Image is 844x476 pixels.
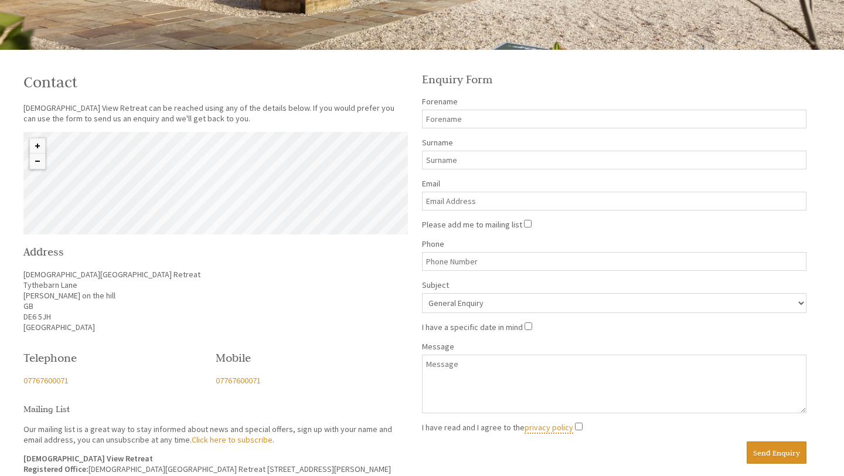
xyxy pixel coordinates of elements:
canvas: Map [23,132,408,234]
button: Send Enquiry [747,441,806,464]
h2: Telephone [23,351,202,365]
label: I have a specific date in mind [422,322,523,332]
label: Forename [422,96,806,107]
strong: Registered Office: [23,464,89,474]
p: [DEMOGRAPHIC_DATA][GEOGRAPHIC_DATA] Retreat Tythebarn Lane [PERSON_NAME] on the hill GB DE6 5JH [... [23,269,408,332]
label: Surname [422,137,806,148]
button: Zoom in [30,138,45,154]
label: Phone [422,239,806,249]
label: Please add me to mailing list [422,219,522,230]
a: 07767600071 [23,375,69,386]
h2: Enquiry Form [422,72,806,86]
strong: [DEMOGRAPHIC_DATA] View Retreat [23,453,153,464]
a: Click here to subscribe [192,434,273,445]
h3: Mailing List [23,403,408,414]
a: 07767600071 [216,375,261,386]
h2: Address [23,244,408,259]
label: Subject [422,280,806,290]
h2: Mobile [216,351,394,365]
label: Message [422,341,806,352]
input: Phone Number [422,252,806,271]
input: Email Address [422,192,806,210]
label: I have read and I agree to the [422,422,573,433]
button: Zoom out [30,154,45,169]
p: [DEMOGRAPHIC_DATA][GEOGRAPHIC_DATA] Retreat [STREET_ADDRESS][PERSON_NAME] [23,453,408,474]
h1: Contact [23,73,408,91]
p: [DEMOGRAPHIC_DATA] View Retreat can be reached using any of the details below. If you would prefe... [23,103,408,124]
input: Surname [422,151,806,169]
p: Our mailing list is a great way to stay informed about news and special offers, sign up with your... [23,424,408,445]
a: privacy policy [525,422,573,434]
label: Email [422,178,806,189]
input: Forename [422,110,806,128]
